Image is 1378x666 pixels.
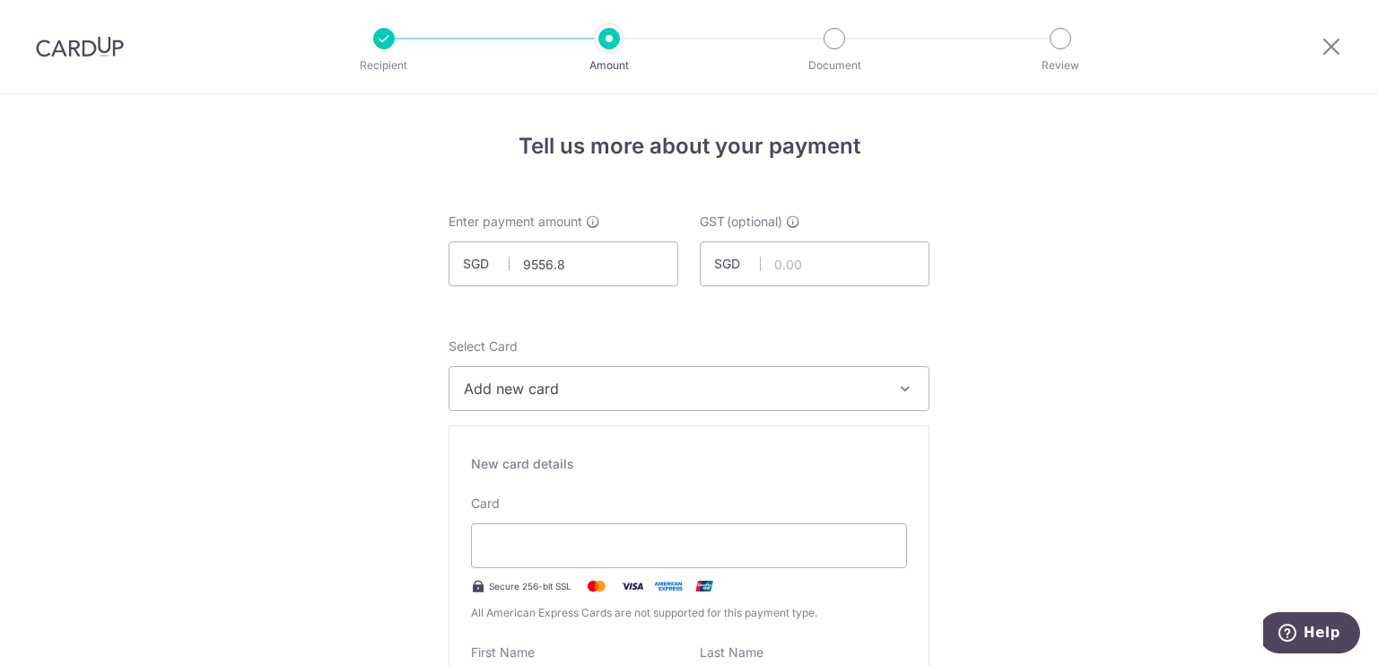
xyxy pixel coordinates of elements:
[700,241,929,286] input: 0.00
[994,57,1127,74] p: Review
[486,535,892,556] iframe: To enrich screen reader interactions, please activate Accessibility in Grammarly extension settings
[650,575,686,597] img: .alt.amex
[768,57,901,74] p: Document
[449,130,929,162] h4: Tell us more about your payment
[449,338,518,354] span: translation missing: en.payables.payment_networks.credit_card.summary.labels.select_card
[449,366,929,411] button: Add new card
[471,495,500,513] label: Card
[727,213,782,231] span: (optional)
[686,575,722,597] img: .alt.unionpay
[615,575,650,597] img: Visa
[714,255,761,273] span: SGD
[449,241,678,286] input: 0.00
[579,575,615,597] img: Mastercard
[471,644,535,662] label: First Name
[449,213,582,231] span: Enter payment amount
[36,36,124,57] img: CardUp
[1263,612,1360,657] iframe: Opens a widget where you can find more information
[464,378,882,399] span: Add new card
[700,644,763,662] label: Last Name
[471,604,907,622] span: All American Express Cards are not supported for this payment type.
[489,579,571,593] span: Secure 256-bit SSL
[471,455,907,473] div: New card details
[463,255,510,273] span: SGD
[700,213,725,231] span: GST
[318,57,450,74] p: Recipient
[543,57,676,74] p: Amount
